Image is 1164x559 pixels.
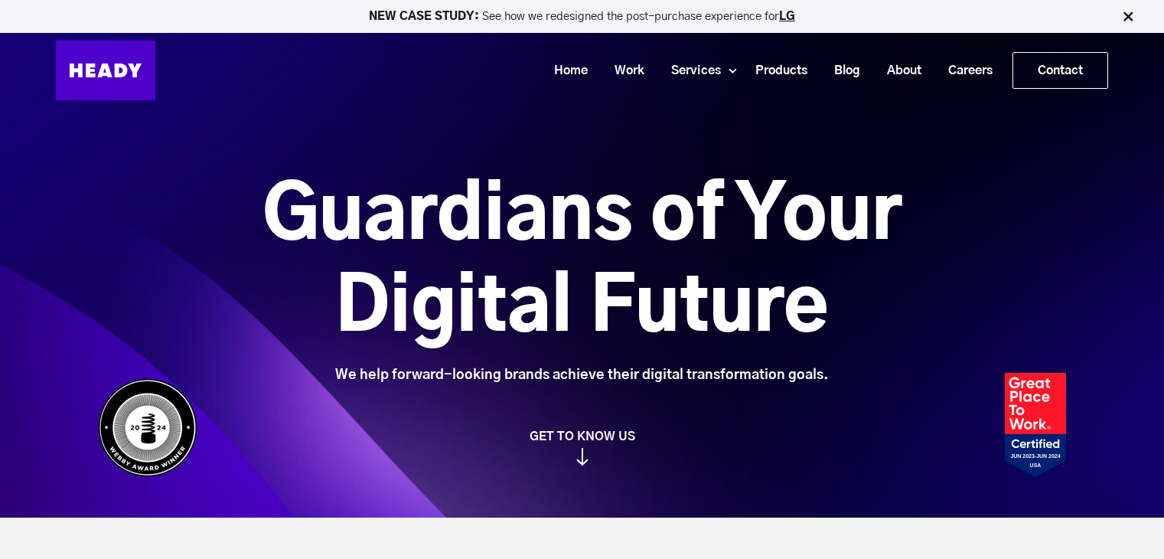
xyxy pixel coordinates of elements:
[815,57,868,85] a: Blog
[868,57,929,85] a: About
[177,367,987,384] div: We help forward-looking brands achieve their digital transformation goals.
[369,11,482,22] strong: NEW CASE STUDY:
[779,11,795,22] a: LG
[177,171,987,355] h1: Guardians of Your Digital Future
[736,57,815,85] a: Products
[7,11,1157,22] p: See how we redesigned the post-purchase experience for
[1120,9,1136,25] img: Close Bar
[56,41,155,100] img: Heady_Logo_Web-01 (1)
[90,429,1074,466] a: GET TO KNOW US
[1013,53,1107,88] a: Contact
[535,57,595,85] a: Home
[595,57,652,85] a: Work
[98,378,197,477] img: Heady_WebbyAward_Winner-4
[652,57,729,85] a: Services
[929,57,1000,85] a: Careers
[171,52,1108,89] div: Navigation Menu
[1005,373,1066,477] img: Heady_2023_Certification_Badge
[576,448,589,466] img: arrow_down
